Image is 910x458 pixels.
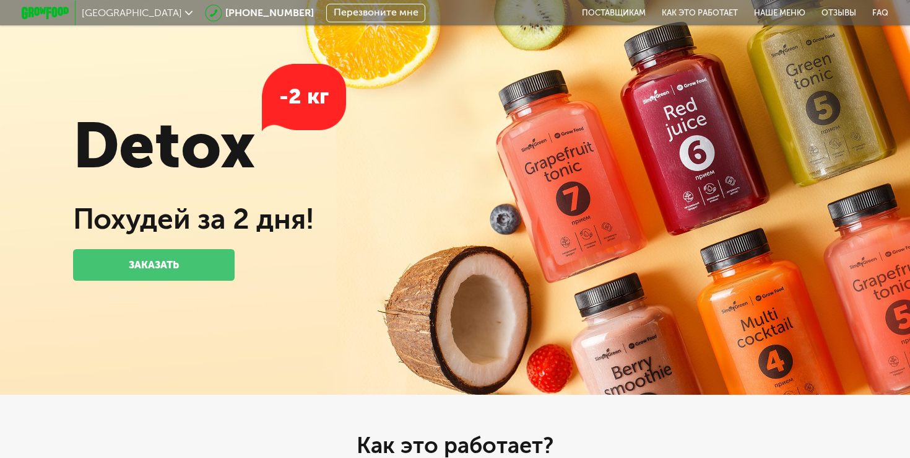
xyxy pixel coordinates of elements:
div: Похудей за 2 дня! [73,203,314,236]
a: ЗАКАЗАТЬ [73,249,235,281]
span: -2 кг [279,84,329,109]
button: Перезвоните мне [326,4,425,22]
div: Detox [73,108,314,184]
span: [GEOGRAPHIC_DATA] [82,7,182,19]
a: [PHONE_NUMBER] [225,7,314,19]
